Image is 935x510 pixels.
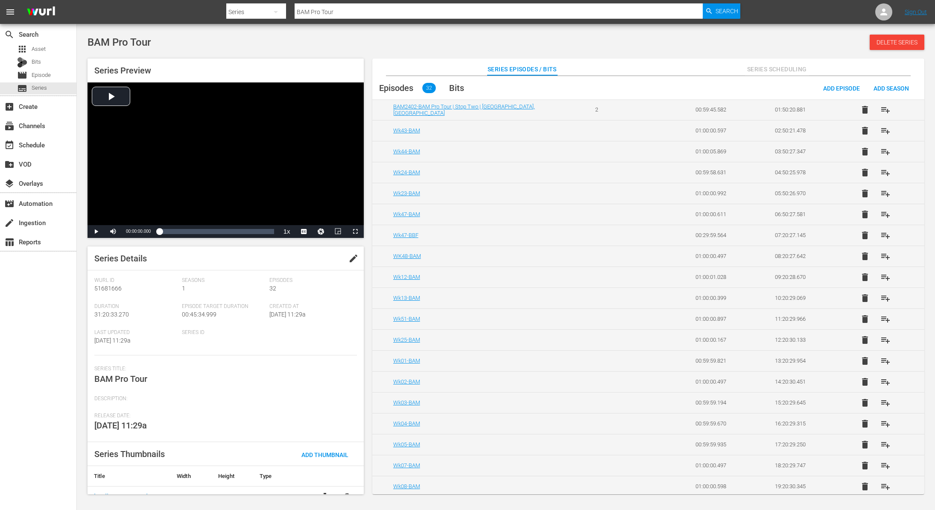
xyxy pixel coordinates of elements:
[880,105,891,115] span: playlist_add
[875,141,896,162] button: playlist_add
[685,287,765,308] td: 01:00:00.399
[393,232,418,238] a: Wk47-BBF
[685,455,765,476] td: 01:00:00.497
[182,311,216,318] span: 00:45:34.999
[716,3,738,19] span: Search
[765,476,844,497] td: 19:20:30.345
[278,225,295,238] button: Playback Rate
[393,169,420,176] a: Wk24-BAM
[685,413,765,434] td: 00:59:59.670
[765,267,844,287] td: 09:20:28.670
[880,251,891,261] span: playlist_add
[4,102,15,112] span: Create
[159,229,274,234] div: Progress Bar
[860,251,870,261] span: delete
[875,372,896,392] button: playlist_add
[860,460,870,471] span: delete
[5,7,15,17] span: menu
[905,9,927,15] a: Sign Out
[875,434,896,455] button: playlist_add
[94,366,353,372] span: Series Title:
[94,303,178,310] span: Duration
[17,57,27,67] div: Bits
[880,209,891,220] span: playlist_add
[4,29,15,40] span: Search
[855,413,875,434] button: delete
[870,35,924,50] button: Delete Series
[765,329,844,350] td: 12:20:30.133
[880,272,891,282] span: playlist_add
[393,462,420,469] a: Wk07-BAM
[860,167,870,178] span: delete
[855,372,875,392] button: delete
[4,237,15,247] span: Reports
[32,58,41,66] span: Bits
[765,162,844,183] td: 04:50:25.978
[393,316,420,322] a: Wk51-BAM
[17,70,27,80] span: Episode
[765,308,844,329] td: 11:20:29.966
[4,140,15,150] span: Schedule
[880,460,891,471] span: playlist_add
[685,267,765,287] td: 01:00:01.028
[875,455,896,476] button: playlist_add
[875,267,896,287] button: playlist_add
[855,246,875,267] button: delete
[393,190,420,196] a: Wk23-BAM
[94,277,178,284] span: Wurl Id
[295,446,355,462] button: Add Thumbnail
[685,246,765,267] td: 01:00:00.497
[182,303,265,310] span: Episode Target Duration
[860,230,870,240] span: delete
[685,476,765,497] td: 01:00:00.598
[212,487,253,507] td: 720
[342,492,352,502] button: cached
[182,285,185,292] span: 1
[860,419,870,429] span: delete
[4,199,15,209] span: Automation
[685,99,765,120] td: 00:59:45.582
[88,82,364,238] div: Video Player
[875,309,896,329] button: playlist_add
[880,230,891,240] span: playlist_add
[393,483,420,489] a: Wk08-BAM
[870,39,924,46] span: Delete Series
[875,393,896,413] button: playlist_add
[253,466,308,487] th: Type
[765,287,844,308] td: 10:20:29.069
[880,377,891,387] span: playlist_add
[182,277,265,284] span: Seasons
[880,126,891,136] span: playlist_add
[765,413,844,434] td: 16:20:29.315
[313,225,330,238] button: Jump To Time
[685,120,765,141] td: 01:00:00.597
[343,248,364,269] button: edit
[17,83,27,94] span: Series
[685,350,765,371] td: 00:59:59.821
[393,103,535,116] a: BAM2402-BAM Pro Tour | Stop Two | [GEOGRAPHIC_DATA], [GEOGRAPHIC_DATA]
[488,64,557,75] span: Series Episodes / Bits
[860,105,870,115] span: delete
[855,162,875,183] button: delete
[170,487,212,507] td: 1280
[393,253,421,259] a: WK48-BAM
[860,272,870,282] span: delete
[393,274,420,280] a: Wk12-BAM
[855,204,875,225] button: delete
[875,100,896,120] button: playlist_add
[685,204,765,225] td: 01:00:00.611
[875,288,896,308] button: playlist_add
[393,127,420,134] a: Wk43-BAM
[860,377,870,387] span: delete
[860,356,870,366] span: delete
[860,209,870,220] span: delete
[765,350,844,371] td: 13:20:29.954
[703,3,740,19] button: Search
[393,295,420,301] a: Wk13-BAM
[855,330,875,350] button: delete
[855,100,875,120] button: delete
[765,225,844,246] td: 07:20:27.145
[94,253,147,264] span: Series Details
[860,147,870,157] span: delete
[32,45,46,53] span: Asset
